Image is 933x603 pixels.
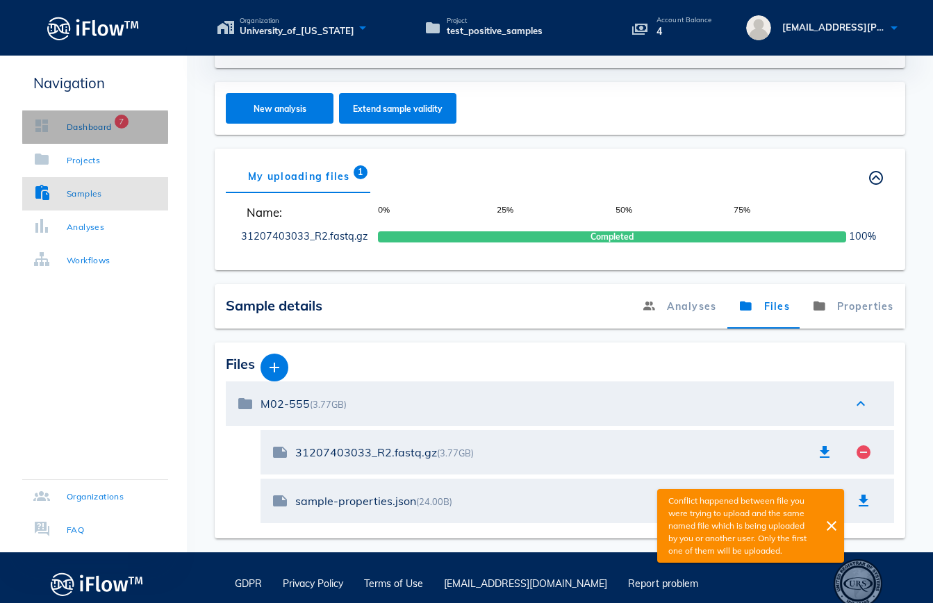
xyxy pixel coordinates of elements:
[67,220,104,234] div: Analyses
[416,496,452,507] span: (24.00B)
[447,17,543,24] span: Project
[283,577,343,590] a: Privacy Policy
[67,523,84,537] div: FAQ
[616,204,734,221] span: 50%
[295,495,805,508] div: sample-properties.json
[852,395,869,412] i: expand_less
[823,518,840,534] i: close
[67,254,110,267] div: Workflows
[378,204,496,221] span: 0%
[497,204,615,221] span: 25%
[657,24,712,39] p: 4
[728,284,802,329] a: Files
[241,230,368,242] a: 31207403033_R2.fastq.gz
[272,444,288,461] i: note
[67,154,100,167] div: Projects
[240,17,354,24] span: Organization
[226,297,322,314] span: Sample details
[364,577,423,590] a: Terms of Use
[226,93,333,124] button: New analysis
[339,93,456,124] button: Extend sample validity
[628,577,698,590] a: Report problem
[67,120,112,134] div: Dashboard
[67,187,102,201] div: Samples
[591,231,634,243] span: Completed
[352,104,443,114] span: Extend sample validity
[272,493,288,509] i: note
[444,577,607,590] a: [EMAIL_ADDRESS][DOMAIN_NAME]
[295,446,805,459] div: 31207403033_R2.fastq.gz
[51,568,143,600] img: logo
[663,495,819,557] p: Conflict happened between file you were trying to upload and the same named file which is being u...
[353,165,367,179] span: Badge
[437,447,474,459] span: (3.77GB)
[226,354,894,381] div: Files
[240,204,368,221] span: Name:
[801,284,905,329] a: Properties
[239,104,320,114] span: New analysis
[855,444,872,461] i: remove_circle
[631,284,727,329] a: Analyses
[235,577,262,590] a: GDPR
[657,17,712,24] p: Account Balance
[734,204,852,221] span: 75%
[115,115,129,129] span: Badge
[22,72,168,94] p: Navigation
[310,399,347,410] span: (3.77GB)
[240,24,354,38] span: University_of_[US_STATE]
[226,160,372,193] div: My uploading files
[261,397,839,411] div: M02-555
[849,229,876,245] span: 100%
[67,490,124,504] div: Organizations
[447,24,543,38] span: test_positive_samples
[746,15,771,40] img: avatar.16069ca8.svg
[237,395,254,412] i: folder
